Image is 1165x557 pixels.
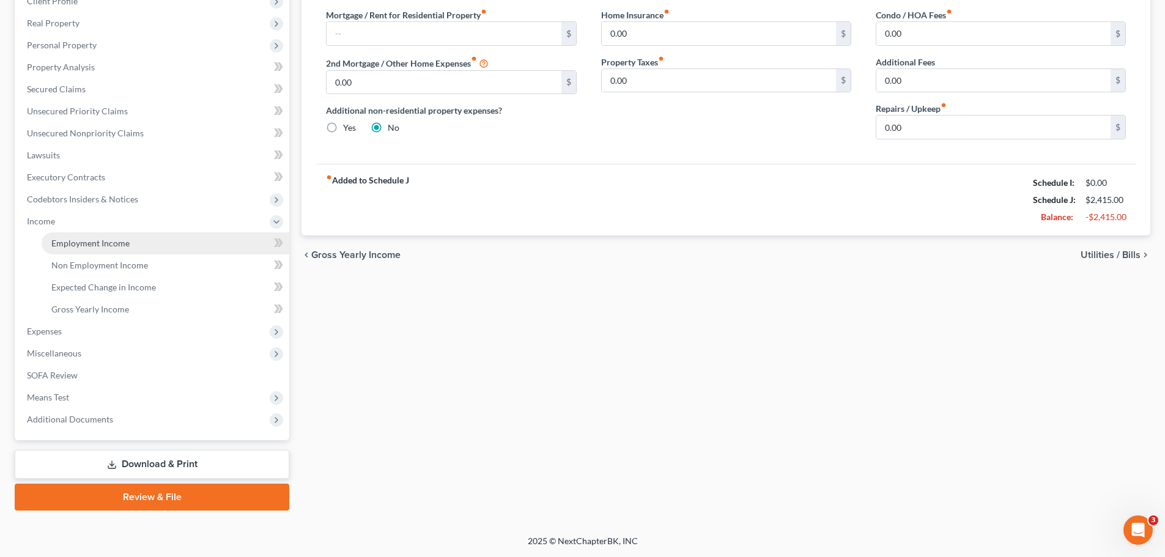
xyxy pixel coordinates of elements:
div: $ [561,71,576,94]
label: Additional Fees [876,56,935,68]
span: Unsecured Nonpriority Claims [27,128,144,138]
i: chevron_right [1141,250,1150,260]
input: -- [327,22,561,45]
span: Employment Income [51,238,130,248]
i: fiber_manual_record [481,9,487,15]
span: Personal Property [27,40,97,50]
span: Gross Yearly Income [311,250,401,260]
span: Utilities / Bills [1081,250,1141,260]
span: Non Employment Income [51,260,148,270]
div: $ [1111,22,1125,45]
span: Expected Change in Income [51,282,156,292]
a: Unsecured Priority Claims [17,100,289,122]
a: Employment Income [42,232,289,254]
input: -- [602,22,836,45]
button: Utilities / Bills chevron_right [1081,250,1150,260]
i: fiber_manual_record [946,9,952,15]
i: fiber_manual_record [326,174,332,180]
span: Secured Claims [27,84,86,94]
a: Non Employment Income [42,254,289,276]
span: Executory Contracts [27,172,105,182]
label: Mortgage / Rent for Residential Property [326,9,487,21]
a: Lawsuits [17,144,289,166]
a: SOFA Review [17,364,289,386]
span: Unsecured Priority Claims [27,106,128,116]
i: chevron_left [301,250,311,260]
div: $ [836,22,851,45]
a: Review & File [15,484,289,511]
span: 3 [1148,515,1158,525]
label: Repairs / Upkeep [876,102,947,115]
span: Miscellaneous [27,348,81,358]
label: No [388,122,399,134]
span: Codebtors Insiders & Notices [27,194,138,204]
strong: Schedule J: [1033,194,1076,205]
input: -- [876,22,1111,45]
span: Real Property [27,18,80,28]
a: Property Analysis [17,56,289,78]
input: -- [876,69,1111,92]
strong: Balance: [1041,212,1073,222]
div: $ [836,69,851,92]
div: $0.00 [1085,177,1126,189]
i: fiber_manual_record [664,9,670,15]
button: chevron_left Gross Yearly Income [301,250,401,260]
span: Additional Documents [27,414,113,424]
label: Yes [343,122,356,134]
span: Means Test [27,392,69,402]
div: $ [1111,69,1125,92]
strong: Schedule I: [1033,177,1074,188]
span: SOFA Review [27,370,78,380]
a: Download & Print [15,450,289,479]
span: Gross Yearly Income [51,304,129,314]
a: Secured Claims [17,78,289,100]
div: $2,415.00 [1085,194,1126,206]
div: -$2,415.00 [1085,211,1126,223]
span: Income [27,216,55,226]
label: Home Insurance [601,9,670,21]
i: fiber_manual_record [941,102,947,108]
a: Expected Change in Income [42,276,289,298]
div: $ [1111,116,1125,139]
input: -- [876,116,1111,139]
a: Unsecured Nonpriority Claims [17,122,289,144]
a: Gross Yearly Income [42,298,289,320]
div: $ [561,22,576,45]
label: 2nd Mortgage / Other Home Expenses [326,56,489,70]
strong: Added to Schedule J [326,174,409,226]
input: -- [602,69,836,92]
div: 2025 © NextChapterBK, INC [234,535,931,557]
input: -- [327,71,561,94]
iframe: Intercom live chat [1123,515,1153,545]
label: Condo / HOA Fees [876,9,952,21]
i: fiber_manual_record [471,56,477,62]
a: Executory Contracts [17,166,289,188]
label: Additional non-residential property expenses? [326,104,576,117]
i: fiber_manual_record [658,56,664,62]
span: Property Analysis [27,62,95,72]
label: Property Taxes [601,56,664,68]
span: Expenses [27,326,62,336]
span: Lawsuits [27,150,60,160]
